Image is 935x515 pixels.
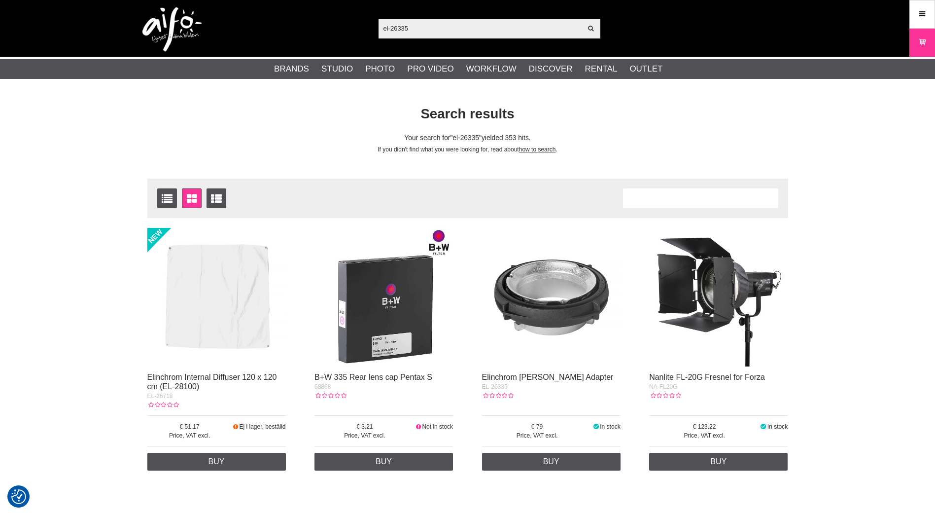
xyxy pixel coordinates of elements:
span: 79 [482,422,592,431]
a: Brands [274,63,309,75]
span: NA-FL20G [649,383,677,390]
a: B+W 335 Rear lens cap Pentax S [314,373,432,381]
i: In stock [760,423,767,430]
img: Elinchrom Bowens Adapter [482,228,621,367]
input: Search products ... [379,21,582,36]
span: Your search for yielded 353 hits. [404,134,530,142]
a: how to search [519,146,556,153]
a: Buy [482,453,621,471]
a: List [157,188,177,208]
span: Price, VAT excl. [649,431,760,440]
a: Window [182,188,202,208]
a: Pro Video [407,63,453,75]
span: 51.17 [147,422,232,431]
a: Workflow [466,63,517,75]
a: Elinchrom Internal Diffuser 120 x 120 cm (EL-28100) [147,373,277,391]
span: 123.22 [649,422,760,431]
span: In stock [600,423,620,430]
i: Not in stock [415,423,422,430]
a: Studio [321,63,353,75]
span: Ej i lager, beställd [239,423,285,430]
div: Customer rating: 0 [482,391,514,400]
a: Buy [649,453,788,471]
button: Consent Preferences [11,488,26,506]
a: Discover [529,63,573,75]
img: Nanlite FL-20G Fresnel for Forza [649,228,788,367]
span: 3.21 [314,422,415,431]
a: Buy [147,453,286,471]
i: Soon in Stock [232,423,240,430]
span: EL-26718 [147,393,173,400]
a: Photo [365,63,395,75]
div: Customer rating: 0 [314,391,346,400]
h1: Search results [140,105,796,124]
span: Price, VAT excl. [314,431,415,440]
span: In stock [767,423,788,430]
span: . [555,146,557,153]
span: If you didn't find what you were looking for, read about [378,146,519,153]
a: Outlet [629,63,662,75]
i: In stock [592,423,600,430]
img: Elinchrom Internal Diffuser 120 x 120 cm (EL-28100) [147,228,286,367]
a: Nanlite FL-20G Fresnel for Forza [649,373,765,381]
img: logo.png [142,7,202,52]
a: Buy [314,453,453,471]
a: Elinchrom [PERSON_NAME] Adapter [482,373,614,381]
span: Not in stock [422,423,453,430]
div: Customer rating: 0 [147,401,179,409]
img: Revisit consent button [11,489,26,504]
span: Price, VAT excl. [482,431,592,440]
div: Customer rating: 0 [649,391,681,400]
a: Extended list [207,188,226,208]
span: Price, VAT excl. [147,431,232,440]
span: el-26335 [450,134,482,142]
span: 68868 [314,383,331,390]
img: B+W 335 Rear lens cap Pentax S [314,228,453,367]
a: Rental [585,63,618,75]
span: EL-26335 [482,383,508,390]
